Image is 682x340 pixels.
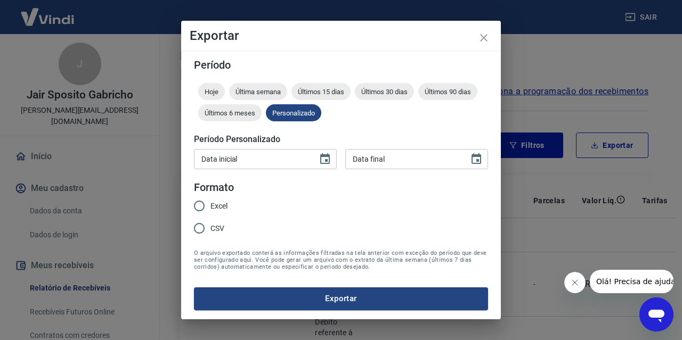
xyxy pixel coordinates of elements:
input: DD/MM/YYYY [194,149,310,169]
span: Últimos 90 dias [418,88,477,96]
div: Últimos 6 meses [198,104,262,121]
span: Personalizado [266,109,321,117]
span: Última semana [229,88,287,96]
span: Últimos 6 meses [198,109,262,117]
h4: Exportar [190,29,492,42]
div: Personalizado [266,104,321,121]
button: Choose date [466,148,487,170]
span: Últimos 30 dias [355,88,414,96]
div: Hoje [198,83,225,100]
div: Últimos 30 dias [355,83,414,100]
span: Olá! Precisa de ajuda? [6,7,90,16]
iframe: Botão para abrir a janela de mensagens [639,297,673,331]
h5: Período [194,60,488,70]
span: O arquivo exportado conterá as informações filtradas na tela anterior com exceção do período que ... [194,250,488,270]
iframe: Fechar mensagem [564,272,586,293]
div: Última semana [229,83,287,100]
span: Hoje [198,88,225,96]
div: Últimos 15 dias [291,83,351,100]
legend: Formato [194,180,234,195]
span: Excel [210,201,228,212]
iframe: Mensagem da empresa [590,270,673,293]
span: CSV [210,223,224,234]
button: Exportar [194,287,488,310]
h5: Período Personalizado [194,134,488,145]
button: Choose date [314,148,336,170]
span: Últimos 15 dias [291,88,351,96]
button: close [471,25,497,51]
input: DD/MM/YYYY [345,149,461,169]
div: Últimos 90 dias [418,83,477,100]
